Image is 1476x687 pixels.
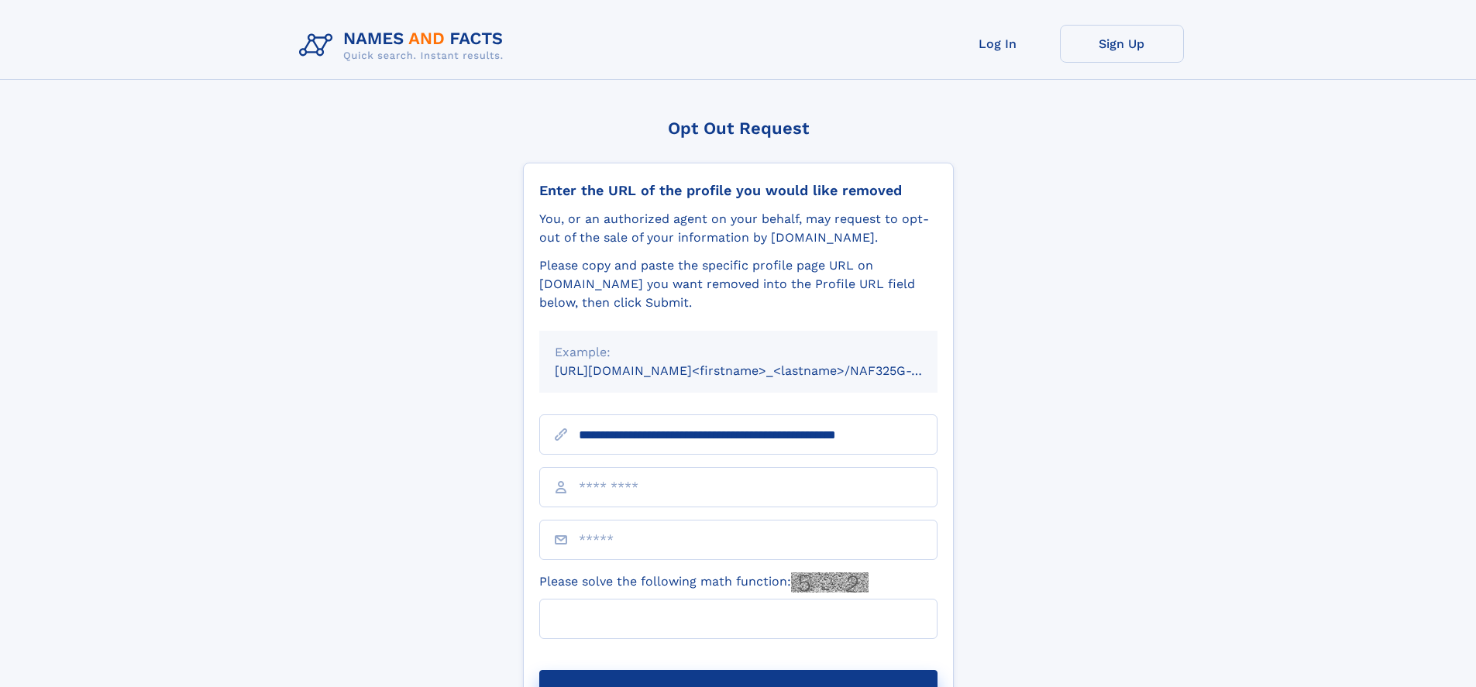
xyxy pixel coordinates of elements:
div: Opt Out Request [523,119,954,138]
small: [URL][DOMAIN_NAME]<firstname>_<lastname>/NAF325G-xxxxxxxx [555,363,967,378]
label: Please solve the following math function: [539,572,869,593]
img: Logo Names and Facts [293,25,516,67]
div: Enter the URL of the profile you would like removed [539,182,938,199]
a: Log In [936,25,1060,63]
div: You, or an authorized agent on your behalf, may request to opt-out of the sale of your informatio... [539,210,938,247]
div: Please copy and paste the specific profile page URL on [DOMAIN_NAME] you want removed into the Pr... [539,256,938,312]
a: Sign Up [1060,25,1184,63]
div: Example: [555,343,922,362]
